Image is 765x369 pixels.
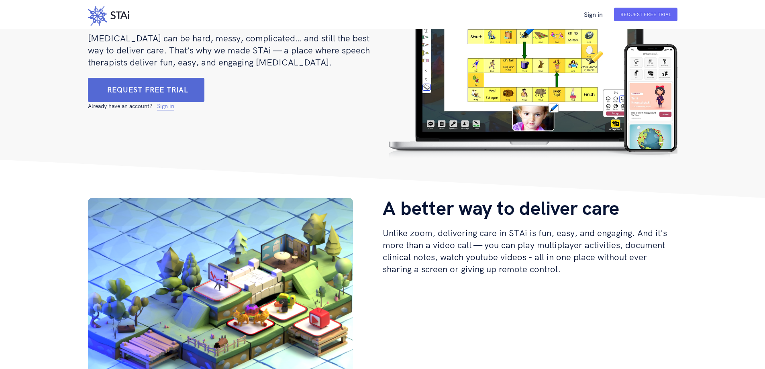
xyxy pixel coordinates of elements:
[383,198,677,217] h1: A better way to deliver care
[88,78,204,102] button: Click Here To Request Free Trial
[577,11,609,18] a: Sign in
[157,102,174,110] a: Sign in
[614,8,677,21] button: Request Free Trial
[107,85,188,95] a: Request free trial
[620,11,671,17] a: Request Free Trial
[88,102,174,110] span: Already have an account?
[88,32,383,68] h2: [MEDICAL_DATA] can be hard, messy, complicated… and still the best way to deliver care. That’s wh...
[383,227,677,275] h2: Unlike zoom, delivering care in STAi is fun, easy, and engaging. And it's more than a video call ...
